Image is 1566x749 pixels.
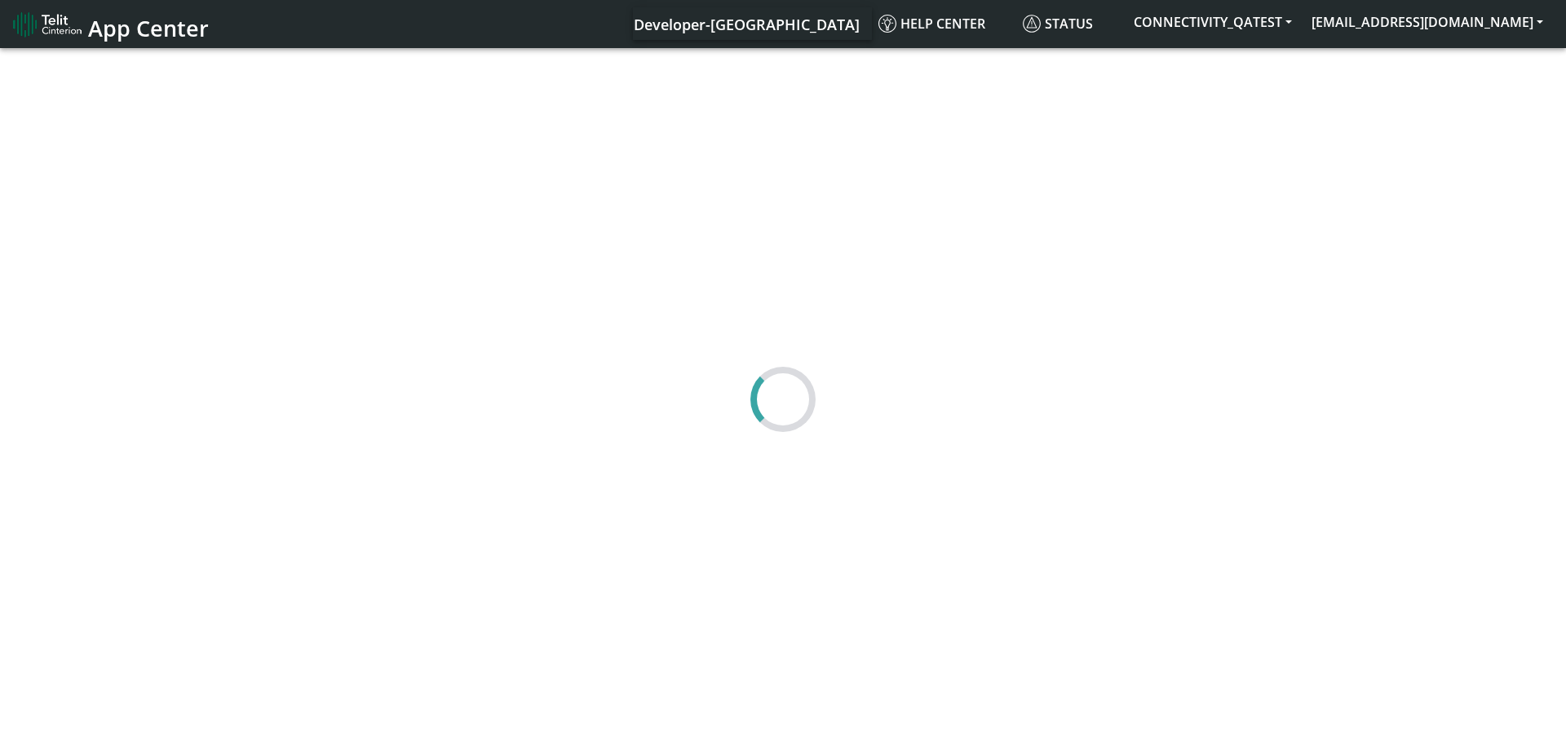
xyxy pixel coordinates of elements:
[88,13,209,43] span: App Center
[633,7,859,40] a: Your current platform instance
[634,15,860,34] span: Developer-[GEOGRAPHIC_DATA]
[1016,7,1124,40] a: Status
[878,15,896,33] img: knowledge.svg
[1124,7,1302,37] button: CONNECTIVITY_QATEST
[872,7,1016,40] a: Help center
[1023,15,1041,33] img: status.svg
[13,7,206,42] a: App Center
[1302,7,1553,37] button: [EMAIL_ADDRESS][DOMAIN_NAME]
[13,11,82,37] img: logo-telit-cinterion-gw-new.png
[1023,15,1093,33] span: Status
[878,15,985,33] span: Help center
